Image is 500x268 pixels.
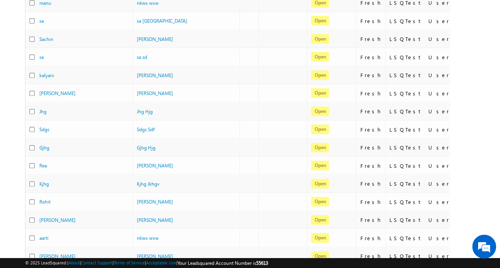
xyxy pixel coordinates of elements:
span: Open [311,107,329,116]
div: Fresh [360,17,381,25]
div: LSQTest User [389,162,449,169]
a: [PERSON_NAME] [137,72,173,78]
span: Open [311,143,329,152]
a: nkwx wxw [137,235,159,241]
div: Fresh [360,54,381,61]
div: LSQTest User [389,144,449,151]
span: Your Leadsquared Account Number is [177,260,268,266]
div: Fresh [360,144,381,151]
div: Fresh [360,90,381,97]
div: Fresh [360,72,381,79]
div: Fresh [360,108,381,115]
textarea: Type your message and hit 'Enter' [10,74,145,203]
a: [PERSON_NAME] [137,217,173,223]
div: LSQTest User [389,180,449,187]
div: LSQTest User [389,35,449,43]
a: sa [39,18,44,24]
div: Fresh [360,35,381,43]
span: Open [311,215,329,225]
a: [PERSON_NAME] [137,163,173,169]
span: Open [311,88,329,98]
a: Sachin [39,36,53,42]
div: LSQTest User [389,235,449,242]
div: Fresh [360,126,381,133]
div: LSQTest User [389,198,449,206]
span: 55613 [256,260,268,266]
a: [PERSON_NAME] [137,253,173,259]
a: Rohit [39,199,51,205]
span: Open [311,124,329,134]
span: Open [311,197,329,206]
a: sa [GEOGRAPHIC_DATA] [137,18,187,24]
div: Fresh [360,216,381,223]
div: Fresh [360,180,381,187]
div: Minimize live chat window [130,4,150,23]
a: Jhg Hjg [137,109,153,115]
div: LSQTest User [389,54,449,61]
div: Fresh [360,198,381,206]
a: [PERSON_NAME] [137,90,173,96]
a: aarti [39,235,49,241]
a: [PERSON_NAME] [137,199,173,205]
a: About [68,260,80,265]
a: Acceptable Use [146,260,176,265]
a: sa [39,54,44,60]
a: Rea [39,163,47,169]
div: Fresh [360,162,381,169]
div: LSQTest User [389,126,449,133]
div: LSQTest User [389,90,449,97]
span: Open [311,179,329,188]
a: [PERSON_NAME] [39,253,76,259]
div: Fresh [360,252,381,260]
a: [PERSON_NAME] [39,217,76,223]
span: Open [311,161,329,170]
a: Gjhg Hjg [137,145,156,151]
span: Open [311,233,329,243]
a: Sdgs [39,126,49,132]
div: LSQTest User [389,252,449,260]
span: © 2025 LeadSquared | | | | | [25,259,268,267]
div: LSQTest User [389,72,449,79]
span: Open [311,16,329,25]
img: d_60004797649_company_0_60004797649 [14,42,33,52]
div: Chat with us now [41,42,134,52]
a: [PERSON_NAME] [137,36,173,42]
span: Open [311,70,329,80]
a: Contact Support [81,260,113,265]
div: LSQTest User [389,216,449,223]
a: Kjhg [39,181,49,187]
span: Open [311,34,329,44]
em: Start Chat [108,209,144,220]
a: Sdgs Sdf [137,126,155,132]
a: Gjhg [39,145,49,151]
div: Fresh [360,235,381,242]
div: LSQTest User [389,17,449,25]
a: kalyani [39,72,54,78]
a: sa sd [137,54,147,60]
span: Open [311,251,329,261]
a: Kjhg Jkhgv [137,181,160,187]
a: Jhg [39,109,47,115]
a: Terms of Service [114,260,145,265]
span: Open [311,52,329,62]
a: [PERSON_NAME] [39,90,76,96]
div: LSQTest User [389,108,449,115]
